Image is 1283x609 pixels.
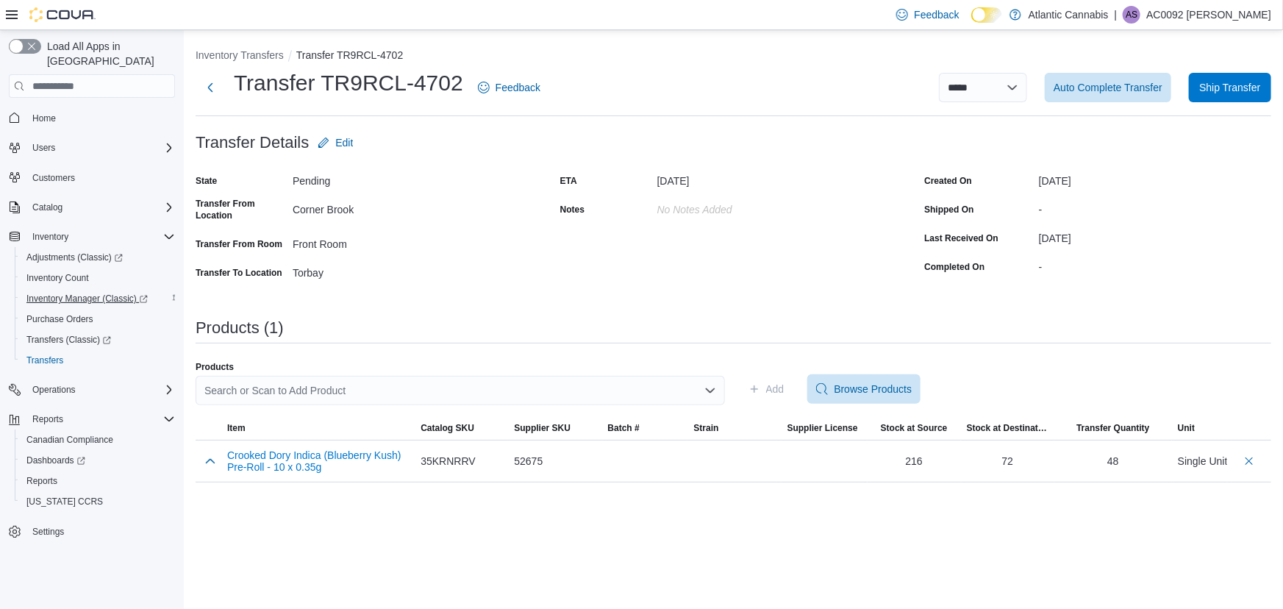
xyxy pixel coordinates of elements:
span: Ship Transfer [1199,80,1260,95]
span: Inventory Manager (Classic) [26,293,148,304]
a: Inventory Count [21,269,95,287]
span: Reports [21,472,175,490]
button: Settings [3,521,181,542]
span: Customers [32,172,75,184]
a: Dashboards [15,450,181,471]
button: Unit [1172,416,1227,440]
button: Open list of options [704,385,716,396]
a: Reports [21,472,63,490]
span: Reports [32,413,63,425]
span: Dashboards [26,455,85,466]
button: [US_STATE] CCRS [15,491,181,512]
button: Transfer TR9RCL-4702 [296,49,404,61]
span: Transfers (Classic) [26,334,111,346]
nav: Complex example [9,101,175,580]
span: Add [766,382,785,396]
span: Feedback [914,7,959,22]
label: Created On [924,175,972,187]
nav: An example of EuiBreadcrumbs [196,48,1271,65]
label: Transfer From Room [196,238,282,250]
div: Pending [293,169,490,187]
button: Customers [3,167,181,188]
button: Catalog SKU [415,416,508,440]
a: Customers [26,169,81,187]
button: Stock at Source [868,416,961,440]
button: Inventory [26,228,74,246]
div: 52675 [514,454,596,469]
span: Reports [26,410,175,428]
button: Home [3,107,181,128]
a: Feedback [472,73,546,102]
span: Inventory Count [26,272,89,284]
span: Edit [335,135,353,150]
a: Transfers [21,352,69,369]
div: [DATE] [1039,227,1271,244]
span: Load All Apps in [GEOGRAPHIC_DATA] [41,39,175,68]
button: Ship Transfer [1189,73,1271,102]
span: Settings [32,526,64,538]
div: 35KRNRRV [421,454,502,469]
label: Transfer To Location [196,267,282,279]
span: Inventory [26,228,175,246]
button: Strain [688,416,782,440]
a: Home [26,110,62,127]
div: 216 [873,454,955,469]
button: Supplier SKU [508,416,601,440]
span: Customers [26,168,175,187]
button: Transfer Quantity [1054,416,1172,440]
h1: Transfer TR9RCL-4702 [234,68,463,98]
span: Browse Products [834,382,912,396]
div: - [1039,255,1271,273]
span: Settings [26,522,175,541]
button: Reports [3,409,181,430]
span: Inventory [32,231,68,243]
span: Washington CCRS [21,493,175,510]
button: Transfers [15,350,181,371]
div: No Notes added [657,198,854,216]
div: AC0092 Strickland Rylan [1123,6,1140,24]
button: Catalog [26,199,68,216]
span: Adjustments (Classic) [21,249,175,266]
span: Feedback [496,80,540,95]
a: Purchase Orders [21,310,99,328]
span: Home [32,113,56,124]
a: [US_STATE] CCRS [21,493,109,510]
a: Adjustments (Classic) [15,247,181,268]
span: Supplier SKU [514,422,571,434]
button: Canadian Compliance [15,430,181,450]
button: Purchase Orders [15,309,181,330]
span: Reports [26,475,57,487]
span: Stock at Source [881,422,948,434]
span: Canadian Compliance [26,434,113,446]
button: Add [743,374,790,404]
div: Corner Brook [293,198,490,216]
span: Transfers (Classic) [21,331,175,349]
div: 72 [967,454,1048,469]
span: Adjustments (Classic) [26,252,123,263]
button: Reports [26,410,69,428]
span: Transfers [21,352,175,369]
span: Stock at Destination [967,422,1048,434]
button: Crooked Dory Indica (Blueberry Kush) Pre-Roll - 10 x 0.35g [227,449,409,473]
div: 48 [1107,454,1119,469]
a: Settings [26,523,70,541]
a: Canadian Compliance [21,431,119,449]
h3: Transfer Details [196,134,309,152]
span: Item [227,422,246,434]
a: Transfers (Classic) [21,331,117,349]
span: Dashboards [21,452,175,469]
button: Users [26,139,61,157]
a: Transfers (Classic) [15,330,181,350]
h3: Products (1) [196,319,284,337]
button: Browse Products [807,374,921,404]
label: Last Received On [924,232,998,244]
span: AS [1126,6,1137,24]
button: Stock at Destination [961,416,1054,440]
span: Dark Mode [971,23,972,24]
div: Single Unit [1178,454,1228,469]
div: [DATE] [1039,169,1271,187]
p: AC0092 [PERSON_NAME] [1146,6,1271,24]
span: Catalog SKU [421,422,474,434]
img: Cova [29,7,96,22]
button: Catalog [3,197,181,218]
